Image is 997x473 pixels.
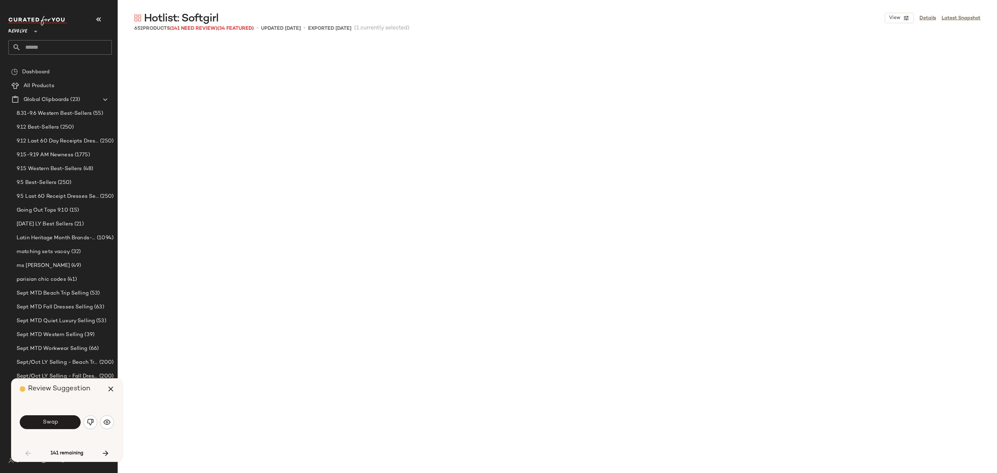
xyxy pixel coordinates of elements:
span: Sept MTD Quiet Luxury Selling [17,317,95,325]
span: (39) [83,331,95,339]
div: Products [134,25,254,32]
p: Exported [DATE] [308,25,351,32]
span: Dashboard [22,68,50,76]
span: Global Clipboards [24,96,69,104]
span: Revolve [8,24,27,36]
span: Latin Heritage Month Brands- DO NOT DELETE [17,234,96,242]
span: Review Suggestion [28,385,90,392]
span: Going Out Tops 9.10 [17,206,68,214]
span: Sept/Oct LY Selling - Fall Dresses [17,372,98,380]
span: Sept/Oct LY Selling - Beach Trip [17,359,98,367]
span: • [304,24,305,33]
span: (55) [92,110,103,118]
span: View [889,15,900,21]
span: matching sets vacay [17,248,70,256]
button: View [885,13,914,23]
span: (200) [98,359,114,367]
span: • [257,24,258,33]
span: 9.12 Best-Sellers [17,123,59,131]
a: Latest Snapshot [942,15,980,22]
span: Swap [42,419,58,426]
span: 652 [134,26,143,31]
span: [DATE] LY Best Sellers [17,220,73,228]
span: (1 currently selected) [354,24,410,33]
span: (141 Need Review) [170,26,217,31]
img: svg%3e [104,419,110,426]
img: svg%3e [134,15,141,21]
span: 141 remaining [51,450,83,456]
span: (41) [66,276,77,284]
span: 9.12 Last 60 Day Receipts Dresses [17,137,99,145]
span: 9.5 Best-Sellers [17,179,56,187]
span: (250) [99,193,114,201]
button: Swap [20,415,81,429]
span: (250) [56,179,71,187]
span: (1094) [96,234,114,242]
span: (250) [59,123,74,131]
img: cfy_white_logo.C9jOOHJF.svg [8,16,67,26]
span: (200) [98,372,114,380]
span: (49) [70,262,81,270]
span: Sept MTD Workwear Selling [17,345,88,353]
span: Sept MTD Fall Dresses Selling [17,303,93,311]
span: (15) [68,206,79,214]
span: All Products [24,82,54,90]
a: Details [919,15,936,22]
span: ms [PERSON_NAME] [17,262,70,270]
span: (48) [82,165,93,173]
span: (23) [69,96,80,104]
img: svg%3e [87,419,94,426]
span: 9.15-9.19 AM Newness [17,151,73,159]
span: 9.15 Western Best-Sellers [17,165,82,173]
span: (53) [95,317,106,325]
span: (66) [88,345,99,353]
p: updated [DATE] [261,25,301,32]
span: parisian chic codes [17,276,66,284]
span: 9.5 Last 60 Receipt Dresses Selling [17,193,99,201]
span: (21) [73,220,84,228]
span: (34 Featured) [217,26,254,31]
span: Hotlist: Softgirl [144,12,218,26]
span: 8.31-9.6 Western Best-Sellers [17,110,92,118]
span: (32) [70,248,81,256]
span: (250) [99,137,114,145]
img: svg%3e [8,458,14,463]
span: (1775) [73,151,90,159]
span: Sept MTD Beach Trip Selling [17,289,89,297]
span: (63) [93,303,104,311]
img: svg%3e [11,68,18,75]
span: (53) [89,289,100,297]
span: Sept MTD Western Selling [17,331,83,339]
